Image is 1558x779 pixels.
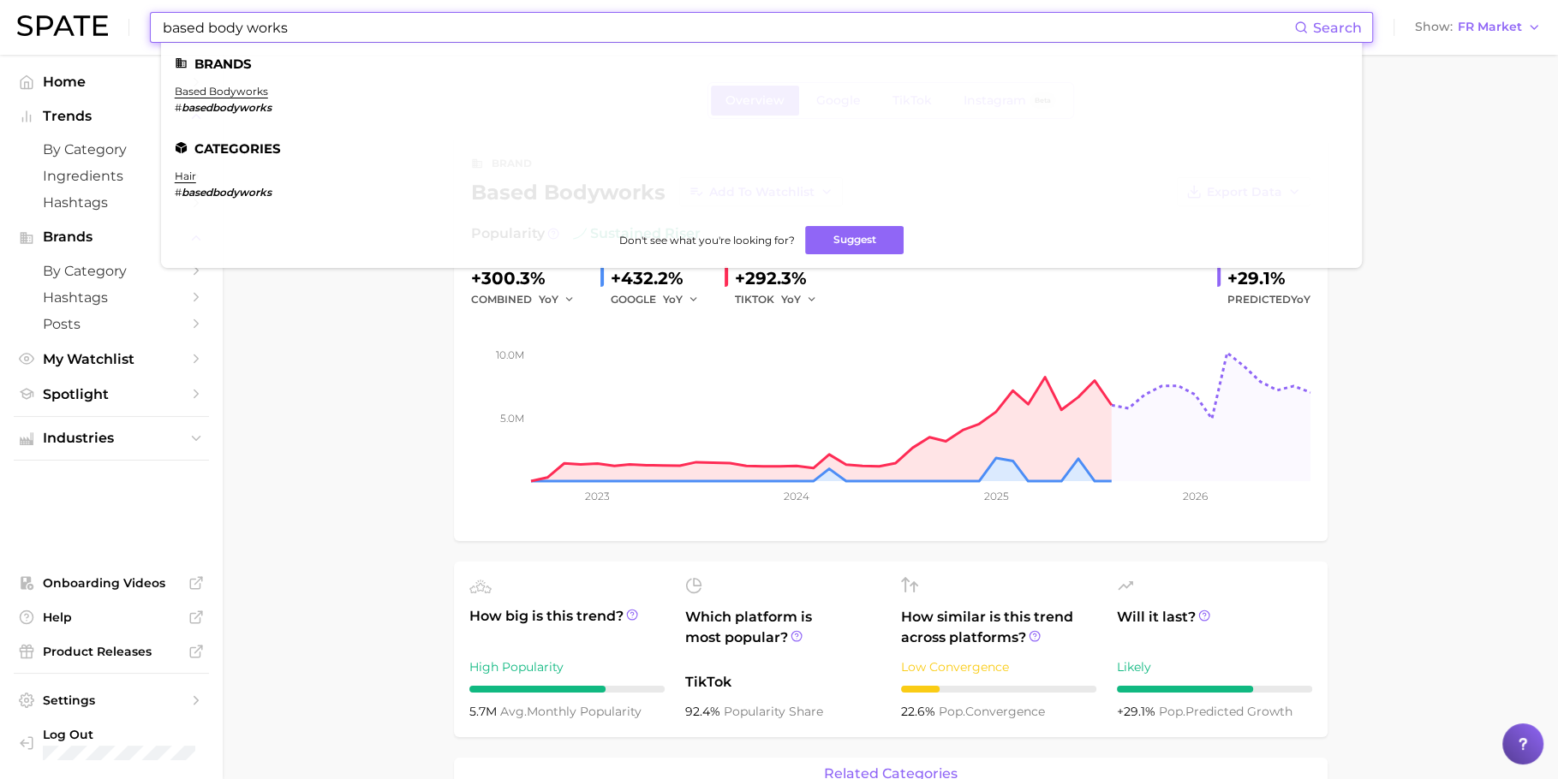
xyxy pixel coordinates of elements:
[611,265,711,292] div: +432.2%
[182,101,272,114] em: basedbodyworks
[469,606,665,648] span: How big is this trend?
[781,292,801,306] span: YoY
[901,607,1096,648] span: How similar is this trend across platforms?
[14,189,209,216] a: Hashtags
[585,490,610,502] tspan: 2023
[14,258,209,284] a: by Category
[1458,22,1522,32] span: FR Market
[471,265,587,292] div: +300.3%
[14,722,209,766] a: Log out. Currently logged in with e-mail jenny.zeng@spate.nyc.
[1411,16,1545,39] button: ShowFR Market
[685,704,724,719] span: 92.4%
[469,704,500,719] span: 5.7m
[14,224,209,250] button: Brands
[14,284,209,311] a: Hashtags
[43,316,180,332] span: Posts
[663,292,683,306] span: YoY
[939,704,1045,719] span: convergence
[175,141,1348,156] li: Categories
[735,265,829,292] div: +292.3%
[619,234,795,247] span: Don't see what you're looking for?
[14,136,209,163] a: by Category
[175,56,1348,71] li: Brands
[1159,704,1292,719] span: predicted growth
[14,311,209,337] a: Posts
[663,289,700,310] button: YoY
[43,693,180,708] span: Settings
[685,672,880,693] span: TikTok
[1313,20,1362,36] span: Search
[14,570,209,596] a: Onboarding Videos
[182,186,272,199] em: basedbodyworks
[1117,607,1312,648] span: Will it last?
[43,386,180,402] span: Spotlight
[14,104,209,129] button: Trends
[685,607,880,663] span: Which platform is most popular?
[471,289,587,310] div: combined
[43,575,180,591] span: Onboarding Videos
[14,639,209,664] a: Product Releases
[1117,704,1159,719] span: +29.1%
[783,490,809,502] tspan: 2024
[43,644,180,659] span: Product Releases
[724,704,823,719] span: popularity share
[43,229,180,245] span: Brands
[500,704,642,719] span: monthly popularity
[1227,289,1310,310] span: Predicted
[175,169,196,182] a: hair
[43,351,180,367] span: My Watchlist
[14,604,209,630] a: Help
[1291,293,1310,306] span: YoY
[175,186,182,199] span: #
[939,704,965,719] abbr: popularity index
[161,13,1294,42] input: Search here for a brand, industry, or ingredient
[14,163,209,189] a: Ingredients
[43,289,180,306] span: Hashtags
[43,74,180,90] span: Home
[539,289,576,310] button: YoY
[901,704,939,719] span: 22.6%
[43,263,180,279] span: by Category
[175,101,182,114] span: #
[14,381,209,407] a: Spotlight
[781,289,818,310] button: YoY
[43,168,180,184] span: Ingredients
[14,425,209,451] button: Industries
[14,68,209,95] a: Home
[43,431,180,446] span: Industries
[469,686,665,693] div: 7 / 10
[43,727,195,742] span: Log Out
[901,657,1096,677] div: Low Convergence
[43,610,180,625] span: Help
[983,490,1008,502] tspan: 2025
[611,289,711,310] div: GOOGLE
[43,141,180,158] span: by Category
[469,657,665,677] div: High Popularity
[735,289,829,310] div: TIKTOK
[175,85,268,98] a: based bodyworks
[1182,490,1207,502] tspan: 2026
[1415,22,1453,32] span: Show
[1159,704,1185,719] abbr: popularity index
[14,687,209,713] a: Settings
[43,194,180,211] span: Hashtags
[1117,686,1312,693] div: 7 / 10
[500,704,527,719] abbr: average
[1227,265,1310,292] div: +29.1%
[901,686,1096,693] div: 2 / 10
[1117,657,1312,677] div: Likely
[539,292,558,306] span: YoY
[17,15,108,36] img: SPATE
[805,226,904,254] button: Suggest
[43,109,180,124] span: Trends
[14,346,209,372] a: My Watchlist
